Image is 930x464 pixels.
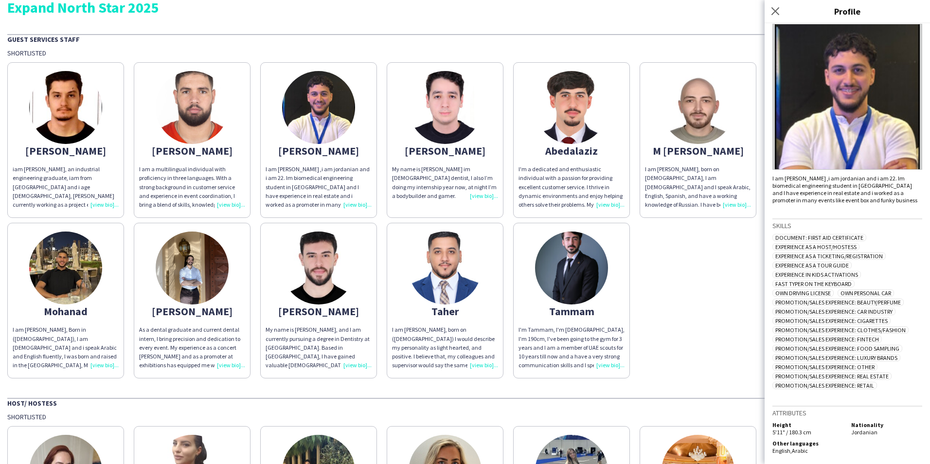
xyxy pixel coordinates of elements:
h5: Nationality [851,421,922,428]
img: thumb-684bf61c15068.jpg [156,71,229,144]
span: Promotion/Sales Experience: Fintech [772,336,882,343]
img: thumb-67a9956e7bcc9.jpeg [29,232,102,304]
span: Promotion/Sales Experience: Car Industry [772,308,895,315]
span: Fast Typer on the Keyboard [772,280,855,287]
div: Taher [392,307,498,316]
span: Experience as a Ticketing/Registration [772,252,886,260]
img: Crew avatar or photo [772,24,922,170]
div: M [PERSON_NAME] [645,146,751,155]
span: 5'11" / 180.3 cm [772,428,811,436]
span: Promotion/Sales Experience: Clothes/Fashion [772,326,909,334]
span: Own Personal Car [838,289,894,297]
div: My name is [PERSON_NAME], and I am currently pursuing a degree in Dentistry at [GEOGRAPHIC_DATA].... [266,325,372,370]
img: thumb-6893680ebeea8.jpeg [409,71,482,144]
div: I am a multilingual individual with proficiency in three languages. With a strong background in c... [139,165,245,209]
div: [PERSON_NAME] [266,146,372,155]
img: thumb-656b3bc90d622.jpeg [409,232,482,304]
img: thumb-656895d3697b1.jpeg [29,71,102,144]
span: Promotion/Sales Experience: Food Sampling [772,345,902,352]
div: I am [PERSON_NAME], born on ([DEMOGRAPHIC_DATA]) I would describe my personality as light hearted... [392,325,498,370]
span: Promotion/Sales Experience: Beauty/Perfume [772,299,904,306]
div: My name is [PERSON_NAME] im [DEMOGRAPHIC_DATA] dentist, I also I’m doing my internship year now, ... [392,165,498,200]
div: Shortlisted [7,412,923,421]
div: Guest Services Staff [7,34,923,44]
div: iam [PERSON_NAME], an industrial engineering graduate, iam from [GEOGRAPHIC_DATA] and i age [DEMO... [13,165,119,209]
div: Shortlisted [7,49,923,57]
img: thumb-673c6f275a433.jpg [535,71,608,144]
span: Experience in Kids Activations [772,271,861,278]
div: Host/ Hostess [7,398,923,408]
h3: Skills [772,221,922,230]
div: [PERSON_NAME] [139,307,245,316]
h3: Attributes [772,409,922,417]
div: [PERSON_NAME] [392,146,498,155]
div: As a dental graduate and current dental intern, I bring precision and dedication to every event. ... [139,325,245,370]
img: thumb-0dbda813-027f-4346-a3d0-b22b9d6c414b.jpg [156,232,229,304]
img: thumb-652100cf29958.jpeg [662,71,734,144]
span: English , [772,447,792,454]
div: I am [PERSON_NAME], born on [DEMOGRAPHIC_DATA], I am [DEMOGRAPHIC_DATA] and I speak Arabic, Engli... [645,165,751,209]
div: I am [PERSON_NAME], Born in ([DEMOGRAPHIC_DATA]), I am [DEMOGRAPHIC_DATA] and i speak Arabic and ... [13,325,119,370]
span: Jordanian [851,428,877,436]
div: I'm Tammam, I'm [DEMOGRAPHIC_DATA], I'm 190cm, I've been going to the gym for 3 years and I am a ... [519,325,625,370]
div: [PERSON_NAME] [139,146,245,155]
span: Promotion/Sales Experience: Real Estate [772,373,892,380]
span: Experience as a Tour Guide [772,262,852,269]
div: Tammam [519,307,625,316]
span: Promotion/Sales Experience: Cigarettes [772,317,891,324]
span: Own Driving License [772,289,834,297]
img: thumb-6899912dd857e.jpeg [282,71,355,144]
span: Promotion/Sales Experience: Retail [772,382,877,389]
span: Document: First Aid Certificate [772,234,866,241]
div: I am [PERSON_NAME] ,i am jordanian and i am 22. Im biomedical engineering student in [GEOGRAPHIC_... [266,165,372,209]
div: Mohanad [13,307,119,316]
h5: Other languages [772,440,843,447]
span: Experience as a Host/Hostess [772,243,859,250]
img: thumb-686c070a56e6c.jpg [535,232,608,304]
div: I'm a dedicated and enthusiastic individual with a passion for providing excellent customer servi... [519,165,625,209]
div: [PERSON_NAME] [266,307,372,316]
span: Arabic [792,447,808,454]
h5: Height [772,421,843,428]
h3: Profile [765,5,930,18]
span: Promotion/Sales Experience: Luxury Brands [772,354,900,361]
img: thumb-68655dc7e734c.jpeg [282,232,355,304]
div: I am [PERSON_NAME] ,i am jordanian and i am 22. Im biomedical engineering student in [GEOGRAPHIC_... [772,175,922,204]
div: [PERSON_NAME] [13,146,119,155]
span: Promotion/Sales Experience: Other [772,363,877,371]
div: Abedalaziz [519,146,625,155]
